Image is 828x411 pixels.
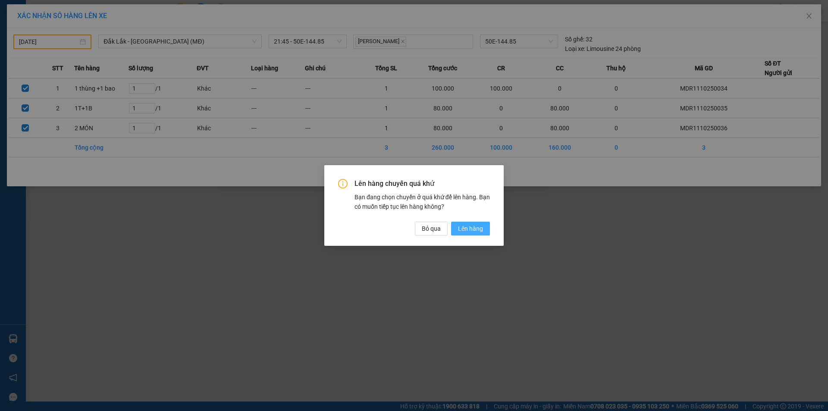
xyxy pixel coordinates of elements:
span: Lên hàng chuyến quá khứ [354,179,490,188]
span: info-circle [338,179,348,188]
button: Bỏ qua [415,222,448,235]
div: Bạn đang chọn chuyến ở quá khứ để lên hàng. Bạn có muốn tiếp tục lên hàng không? [354,192,490,211]
span: Bỏ qua [422,224,441,233]
span: Lên hàng [458,224,483,233]
button: Lên hàng [451,222,490,235]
